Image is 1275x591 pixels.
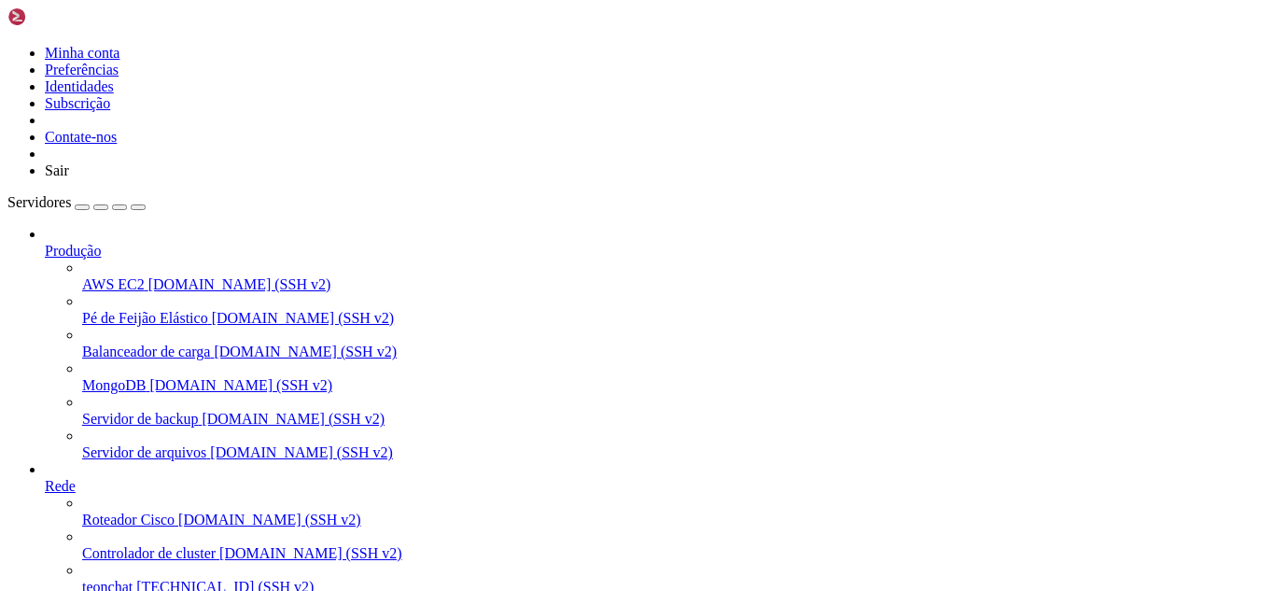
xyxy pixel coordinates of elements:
[82,276,1268,293] a: AWS EC2 [DOMAIN_NAME] (SSH v2)
[7,194,71,210] font: Servidores
[149,377,332,393] font: [DOMAIN_NAME] (SSH v2)
[148,276,331,292] font: [DOMAIN_NAME] (SSH v2)
[45,95,110,111] a: Subscrição
[82,512,175,528] font: Roteador Cisco
[82,545,216,561] font: Controlador de cluster
[82,428,1268,461] li: Servidor de arquivos [DOMAIN_NAME] (SSH v2)
[82,310,1268,327] a: Pé de Feijão Elástico [DOMAIN_NAME] (SSH v2)
[82,545,1268,562] a: Controlador de cluster [DOMAIN_NAME] (SSH v2)
[82,411,198,427] font: Servidor de backup
[82,327,1268,360] li: Balanceador de carga [DOMAIN_NAME] (SSH v2)
[45,226,1268,461] li: Produção
[82,512,1268,528] a: Roteador Cisco [DOMAIN_NAME] (SSH v2)
[82,344,1268,360] a: Balanceador de carga [DOMAIN_NAME] (SSH v2)
[45,243,1268,260] a: Produção
[45,78,114,94] a: Identidades
[82,276,145,292] font: AWS EC2
[202,411,385,427] font: [DOMAIN_NAME] (SSH v2)
[82,344,210,359] font: Balanceador de carga
[82,293,1268,327] li: Pé de Feijão Elástico [DOMAIN_NAME] (SSH v2)
[82,444,1268,461] a: Servidor de arquivos [DOMAIN_NAME] (SSH v2)
[45,243,101,259] font: Produção
[45,478,1268,495] a: Rede
[214,344,397,359] font: [DOMAIN_NAME] (SSH v2)
[82,377,1268,394] a: MongoDB [DOMAIN_NAME] (SSH v2)
[45,62,119,77] a: Preferências
[82,411,1268,428] a: Servidor de backup [DOMAIN_NAME] (SSH v2)
[82,394,1268,428] li: Servidor de backup [DOMAIN_NAME] (SSH v2)
[45,478,76,494] font: Rede
[178,512,361,528] font: [DOMAIN_NAME] (SSH v2)
[82,260,1268,293] li: AWS EC2 [DOMAIN_NAME] (SSH v2)
[7,7,115,26] img: Shellngn
[82,360,1268,394] li: MongoDB [DOMAIN_NAME] (SSH v2)
[82,444,206,460] font: Servidor de arquivos
[210,444,393,460] font: [DOMAIN_NAME] (SSH v2)
[45,162,69,178] font: Sair
[82,528,1268,562] li: Controlador de cluster [DOMAIN_NAME] (SSH v2)
[82,495,1268,528] li: Roteador Cisco [DOMAIN_NAME] (SSH v2)
[219,545,402,561] font: [DOMAIN_NAME] (SSH v2)
[45,45,119,61] a: Minha conta
[212,310,395,326] font: [DOMAIN_NAME] (SSH v2)
[45,129,117,145] a: Contate-nos
[7,194,146,210] a: Servidores
[82,377,146,393] font: MongoDB
[82,310,208,326] font: Pé de Feijão Elástico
